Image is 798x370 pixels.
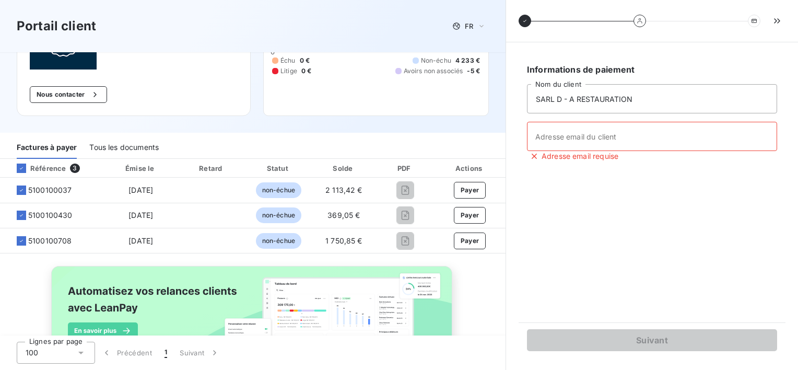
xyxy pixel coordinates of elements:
[314,163,374,174] div: Solde
[28,185,72,195] span: 5100100037
[467,66,480,76] span: -5 €
[378,163,432,174] div: PDF
[527,63,777,76] h6: Informations de paiement
[28,236,72,246] span: 5100100708
[542,151,618,161] span: Adresse email requise
[301,66,311,76] span: 0 €
[527,122,777,151] input: placeholder
[30,86,107,103] button: Nous contacter
[17,17,96,36] h3: Portail client
[454,233,486,249] button: Payer
[256,233,301,249] span: non-échue
[28,210,73,221] span: 5100100430
[280,56,296,65] span: Échu
[180,163,243,174] div: Retard
[421,56,451,65] span: Non-échu
[106,163,175,174] div: Émise le
[327,211,360,219] span: 369,05 €
[158,342,173,364] button: 1
[436,163,503,174] div: Actions
[165,348,167,358] span: 1
[95,342,158,364] button: Précédent
[256,182,301,198] span: non-échue
[17,137,77,159] div: Factures à payer
[527,84,777,113] input: placeholder
[455,56,480,65] span: 4 233 €
[404,66,463,76] span: Avoirs non associés
[70,164,79,173] span: 3
[325,236,362,245] span: 1 750,85 €
[8,164,66,173] div: Référence
[325,186,362,194] span: 2 113,42 €
[26,348,38,358] span: 100
[454,182,486,199] button: Payer
[256,207,301,223] span: non-échue
[465,22,473,30] span: FR
[128,236,153,245] span: [DATE]
[300,56,310,65] span: 0 €
[128,186,153,194] span: [DATE]
[280,66,297,76] span: Litige
[128,211,153,219] span: [DATE]
[248,163,310,174] div: Statut
[527,329,777,351] button: Suivant
[173,342,226,364] button: Suivant
[89,137,159,159] div: Tous les documents
[454,207,486,224] button: Payer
